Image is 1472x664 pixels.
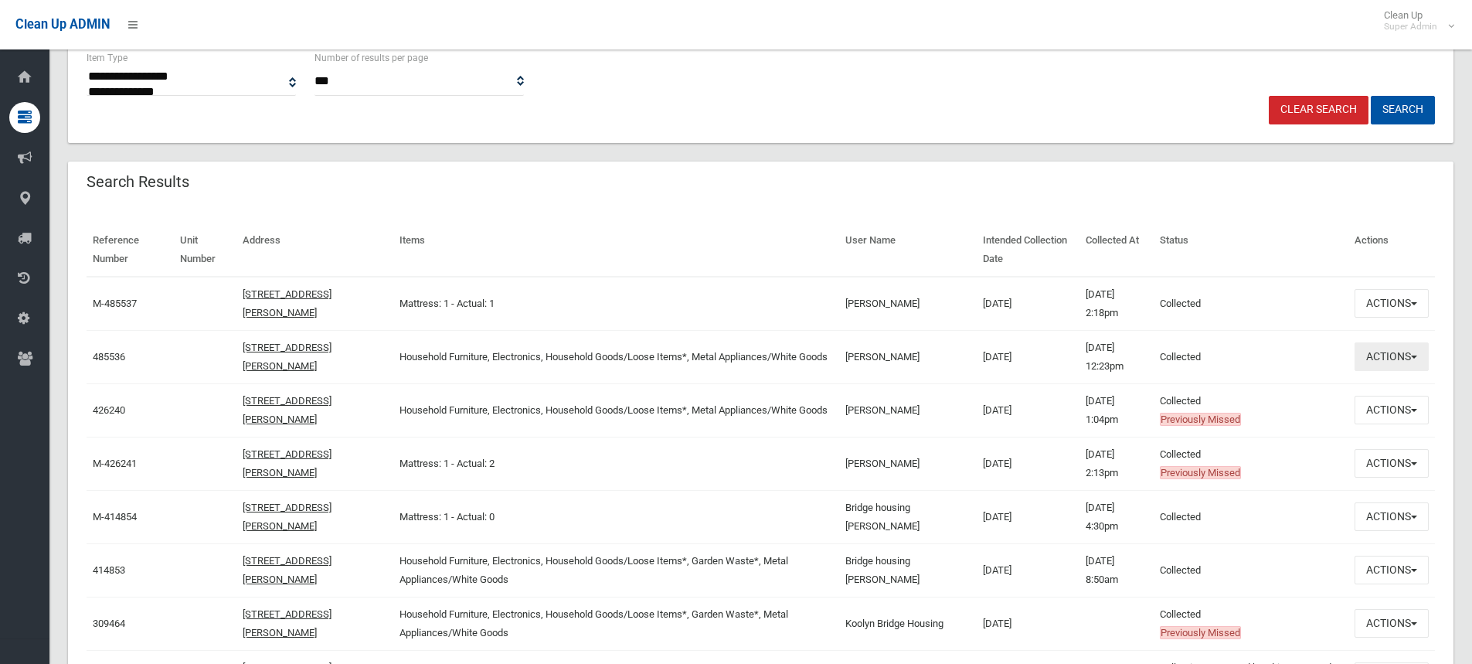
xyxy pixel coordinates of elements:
[977,330,1079,383] td: [DATE]
[243,448,331,478] a: [STREET_ADDRESS][PERSON_NAME]
[839,383,976,437] td: [PERSON_NAME]
[236,223,393,277] th: Address
[1348,223,1435,277] th: Actions
[1160,466,1241,479] span: Previously Missed
[1355,449,1429,478] button: Actions
[1079,543,1154,597] td: [DATE] 8:50am
[87,49,127,66] label: Item Type
[393,490,840,543] td: Mattress: 1 - Actual: 0
[393,597,840,650] td: Household Furniture, Electronics, Household Goods/Loose Items*, Garden Waste*, Metal Appliances/W...
[393,223,840,277] th: Items
[1154,223,1348,277] th: Status
[1355,609,1429,638] button: Actions
[393,277,840,331] td: Mattress: 1 - Actual: 1
[1355,502,1429,531] button: Actions
[839,490,976,543] td: Bridge housing [PERSON_NAME]
[1154,597,1348,650] td: Collected
[1160,626,1241,639] span: Previously Missed
[93,511,137,523] a: M-414854
[977,490,1079,543] td: [DATE]
[977,277,1079,331] td: [DATE]
[393,383,840,437] td: Household Furniture, Electronics, Household Goods/Loose Items*, Metal Appliances/White Goods
[393,330,840,383] td: Household Furniture, Electronics, Household Goods/Loose Items*, Metal Appliances/White Goods
[977,543,1079,597] td: [DATE]
[839,223,976,277] th: User Name
[1371,96,1435,124] button: Search
[839,437,976,490] td: [PERSON_NAME]
[93,458,137,469] a: M-426241
[1384,21,1437,32] small: Super Admin
[839,277,976,331] td: [PERSON_NAME]
[314,49,428,66] label: Number of results per page
[1355,556,1429,584] button: Actions
[243,555,331,585] a: [STREET_ADDRESS][PERSON_NAME]
[977,223,1079,277] th: Intended Collection Date
[1154,383,1348,437] td: Collected
[977,437,1079,490] td: [DATE]
[977,383,1079,437] td: [DATE]
[1269,96,1368,124] a: Clear Search
[87,223,174,277] th: Reference Number
[243,502,331,532] a: [STREET_ADDRESS][PERSON_NAME]
[1079,383,1154,437] td: [DATE] 1:04pm
[393,437,840,490] td: Mattress: 1 - Actual: 2
[1154,277,1348,331] td: Collected
[977,597,1079,650] td: [DATE]
[93,564,125,576] a: 414853
[93,618,125,629] a: 309464
[1355,342,1429,371] button: Actions
[839,330,976,383] td: [PERSON_NAME]
[1079,330,1154,383] td: [DATE] 12:23pm
[1079,437,1154,490] td: [DATE] 2:13pm
[1079,490,1154,543] td: [DATE] 4:30pm
[93,298,137,309] a: M-485537
[1154,437,1348,490] td: Collected
[393,543,840,597] td: Household Furniture, Electronics, Household Goods/Loose Items*, Garden Waste*, Metal Appliances/W...
[1355,289,1429,318] button: Actions
[68,167,208,197] header: Search Results
[1376,9,1453,32] span: Clean Up
[1154,490,1348,543] td: Collected
[1154,543,1348,597] td: Collected
[243,395,331,425] a: [STREET_ADDRESS][PERSON_NAME]
[839,597,976,650] td: Koolyn Bridge Housing
[243,288,331,318] a: [STREET_ADDRESS][PERSON_NAME]
[1154,330,1348,383] td: Collected
[15,17,110,32] span: Clean Up ADMIN
[1079,223,1154,277] th: Collected At
[1355,396,1429,424] button: Actions
[243,608,331,638] a: [STREET_ADDRESS][PERSON_NAME]
[93,351,125,363] a: 485536
[1079,277,1154,331] td: [DATE] 2:18pm
[839,543,976,597] td: Bridge housing [PERSON_NAME]
[243,342,331,372] a: [STREET_ADDRESS][PERSON_NAME]
[1160,413,1241,426] span: Previously Missed
[174,223,236,277] th: Unit Number
[93,404,125,416] a: 426240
